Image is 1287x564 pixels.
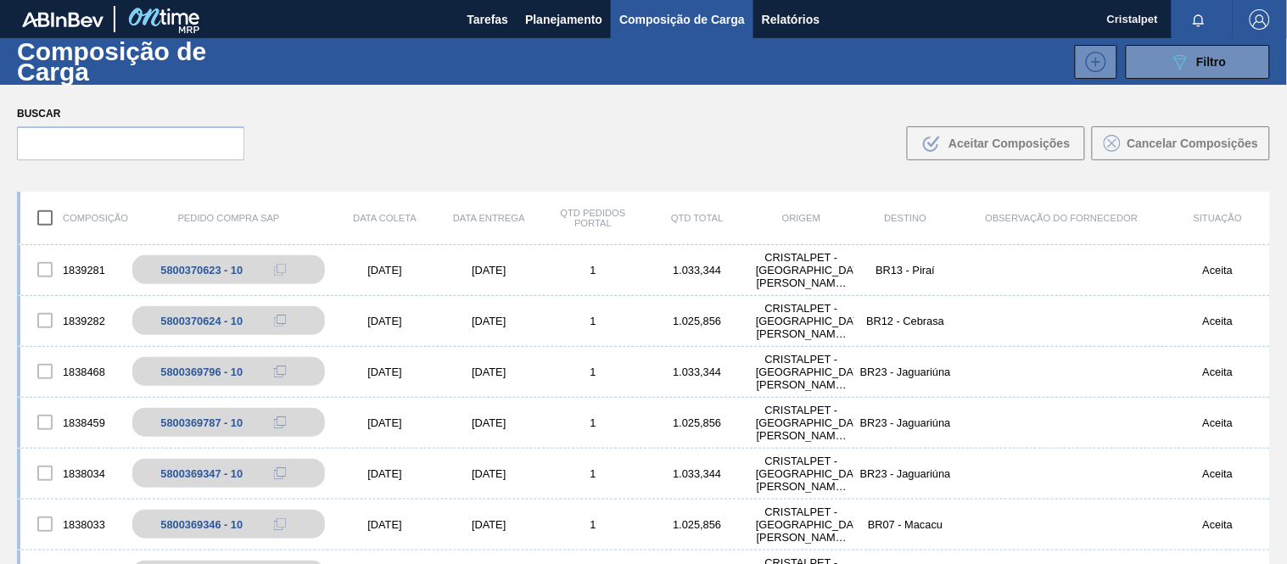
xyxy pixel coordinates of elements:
[1197,55,1227,69] span: Filtro
[749,302,853,340] div: CRISTALPET - CABO DE SANTO AGOSTINHO (PE)
[1166,416,1270,429] div: Aceita
[749,353,853,391] div: CRISTALPET - CABO DE SANTO AGOSTINHO (PE)
[646,264,750,276] div: 1.033,344
[853,213,958,223] div: Destino
[541,416,646,429] div: 1
[437,213,541,223] div: Data entrega
[541,264,646,276] div: 1
[22,12,104,27] img: TNhmsLtSVTkK8tSr43FrP2fwEKptu5GPRR3wAAAABJRU5ErkJggg==
[333,366,437,378] div: [DATE]
[948,137,1070,150] span: Aceitar Composições
[749,251,853,289] div: CRISTALPET - CABO DE SANTO AGOSTINHO (PE)
[853,264,958,276] div: BR13 - Piraí
[1126,45,1270,79] button: Filtro
[437,518,541,531] div: [DATE]
[1166,315,1270,327] div: Aceita
[1166,264,1270,276] div: Aceita
[541,366,646,378] div: 1
[749,404,853,442] div: CRISTALPET - CABO DE SANTO AGOSTINHO (PE)
[20,303,125,338] div: 1839282
[646,213,750,223] div: Qtd Total
[20,354,125,389] div: 1838468
[263,463,297,483] div: Copiar
[853,315,958,327] div: BR12 - Cebrasa
[762,9,820,30] span: Relatórios
[907,126,1085,160] button: Aceitar Composições
[160,518,243,531] div: 5800369346 - 10
[749,455,853,493] div: CRISTALPET - CABO DE SANTO AGOSTINHO (PE)
[541,315,646,327] div: 1
[263,514,297,534] div: Copiar
[646,315,750,327] div: 1.025,856
[1066,45,1117,79] div: Nova Composição
[17,102,244,126] label: Buscar
[437,366,541,378] div: [DATE]
[1128,137,1259,150] span: Cancelar Composições
[1166,366,1270,378] div: Aceita
[263,260,297,280] div: Copiar
[160,467,243,480] div: 5800369347 - 10
[263,361,297,382] div: Copiar
[125,213,333,223] div: Pedido Compra SAP
[437,264,541,276] div: [DATE]
[333,264,437,276] div: [DATE]
[333,315,437,327] div: [DATE]
[1092,126,1270,160] button: Cancelar Composições
[958,213,1167,223] div: Observação do Fornecedor
[619,9,745,30] span: Composição de Carga
[333,416,437,429] div: [DATE]
[437,315,541,327] div: [DATE]
[160,264,243,276] div: 5800370623 - 10
[541,208,646,228] div: Qtd Pedidos Portal
[525,9,602,30] span: Planejamento
[263,310,297,331] div: Copiar
[853,366,958,378] div: BR23 - Jaguariúna
[646,366,750,378] div: 1.033,344
[853,416,958,429] div: BR23 - Jaguariúna
[749,505,853,544] div: CRISTALPET - CABO DE SANTO AGOSTINHO (PE)
[1166,467,1270,480] div: Aceita
[853,467,958,480] div: BR23 - Jaguariúna
[333,518,437,531] div: [DATE]
[646,518,750,531] div: 1.025,856
[20,506,125,542] div: 1838033
[20,200,125,236] div: Composição
[646,416,750,429] div: 1.025,856
[20,455,125,491] div: 1838034
[541,467,646,480] div: 1
[437,467,541,480] div: [DATE]
[1250,9,1270,30] img: Logout
[20,252,125,288] div: 1839281
[467,9,508,30] span: Tarefas
[160,366,243,378] div: 5800369796 - 10
[541,518,646,531] div: 1
[20,405,125,440] div: 1838459
[17,42,284,81] h1: Composição de Carga
[263,412,297,433] div: Copiar
[646,467,750,480] div: 1.033,344
[160,416,243,429] div: 5800369787 - 10
[1172,8,1226,31] button: Notificações
[333,467,437,480] div: [DATE]
[160,315,243,327] div: 5800370624 - 10
[749,213,853,223] div: Origem
[853,518,958,531] div: BR07 - Macacu
[437,416,541,429] div: [DATE]
[333,213,437,223] div: Data coleta
[1166,518,1270,531] div: Aceita
[1166,213,1270,223] div: Situação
